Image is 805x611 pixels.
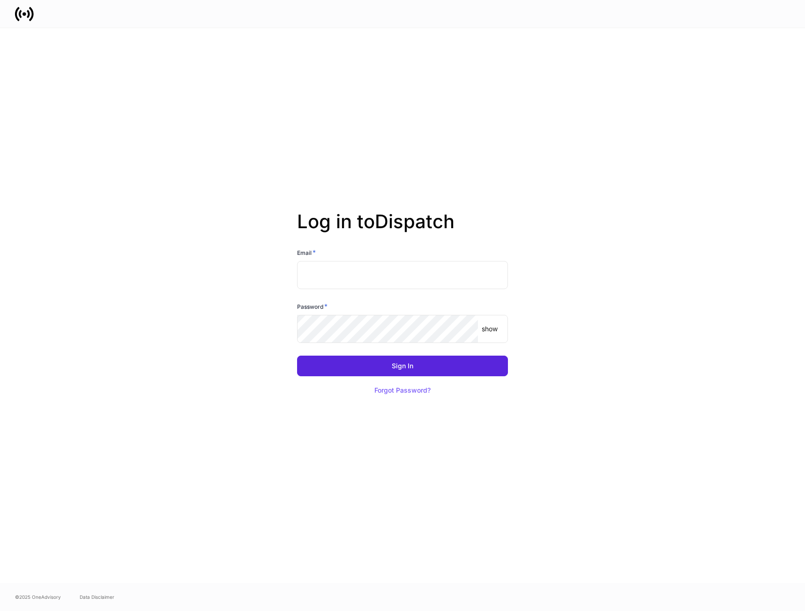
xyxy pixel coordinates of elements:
h6: Email [297,248,316,257]
p: show [482,324,498,334]
h6: Password [297,302,328,311]
div: Forgot Password? [374,387,431,394]
div: Sign In [392,363,413,369]
span: © 2025 OneAdvisory [15,593,61,601]
a: Data Disclaimer [80,593,114,601]
button: Sign In [297,356,508,376]
h2: Log in to Dispatch [297,210,508,248]
button: Forgot Password? [363,380,442,401]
